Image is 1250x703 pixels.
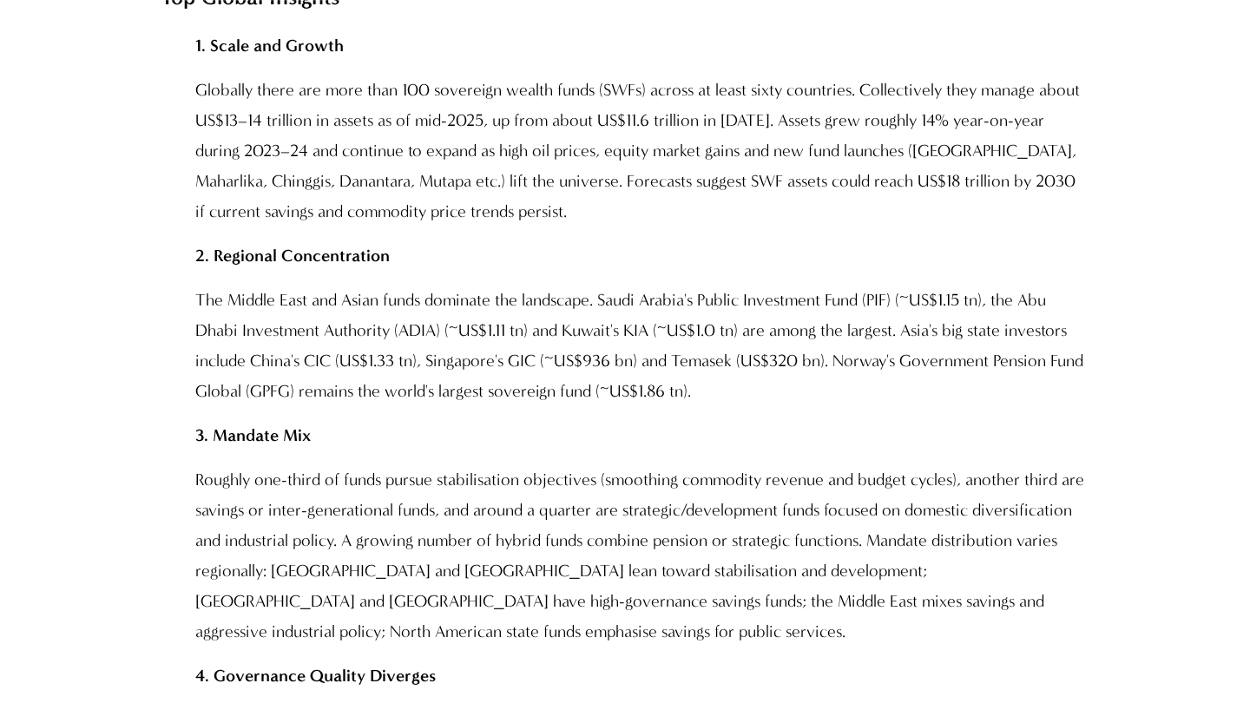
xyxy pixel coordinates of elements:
[195,75,1089,227] p: Globally there are more than 100 sovereign wealth funds (SWFs) across at least sixty countries. C...
[195,464,1089,647] p: Roughly one-third of funds pursue stabilisation objectives (smoothing commodity revenue and budge...
[195,36,344,56] strong: 1. Scale and Growth
[195,246,390,266] strong: 2. Regional Concentration
[195,285,1089,406] p: The Middle East and Asian funds dominate the landscape. Saudi Arabia's Public Investment Fund (PI...
[195,425,311,445] strong: 3. Mandate Mix
[195,666,436,686] strong: 4. Governance Quality Diverges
